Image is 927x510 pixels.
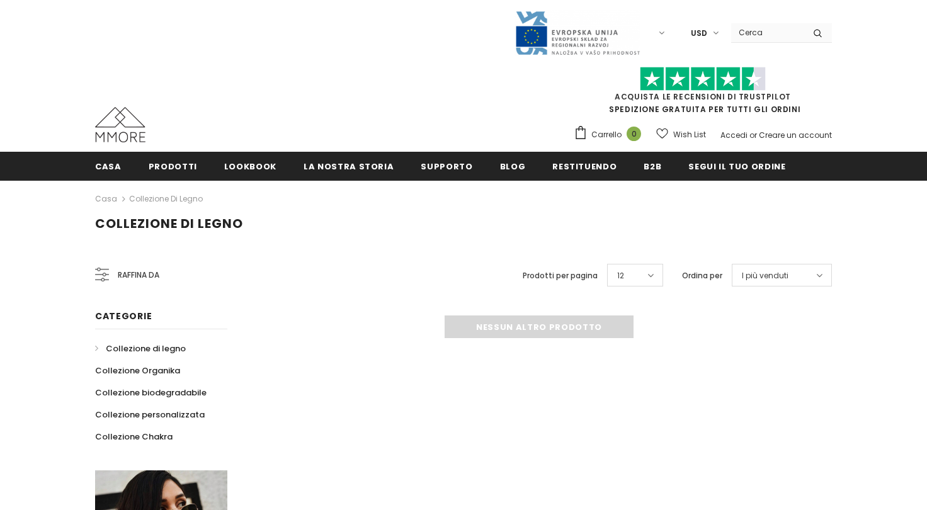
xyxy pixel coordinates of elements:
[224,161,276,173] span: Lookbook
[304,152,394,180] a: La nostra storia
[688,152,785,180] a: Segui il tuo ordine
[129,193,203,204] a: Collezione di legno
[617,269,624,282] span: 12
[515,27,640,38] a: Javni Razpis
[759,130,832,140] a: Creare un account
[515,10,640,56] img: Javni Razpis
[95,191,117,207] a: Casa
[500,152,526,180] a: Blog
[615,91,791,102] a: Acquista le recensioni di TrustPilot
[421,161,472,173] span: supporto
[95,310,152,322] span: Categorie
[552,161,617,173] span: Restituendo
[749,130,757,140] span: or
[95,161,122,173] span: Casa
[656,123,706,145] a: Wish List
[574,72,832,115] span: SPEDIZIONE GRATUITA PER TUTTI GLI ORDINI
[574,125,647,144] a: Carrello 0
[95,431,173,443] span: Collezione Chakra
[95,337,186,360] a: Collezione di legno
[95,404,205,426] a: Collezione personalizzata
[95,152,122,180] a: Casa
[742,269,788,282] span: I più venduti
[523,269,598,282] label: Prodotti per pagina
[149,161,197,173] span: Prodotti
[95,426,173,448] a: Collezione Chakra
[106,343,186,354] span: Collezione di legno
[644,152,661,180] a: B2B
[673,128,706,141] span: Wish List
[644,161,661,173] span: B2B
[95,215,243,232] span: Collezione di legno
[421,152,472,180] a: supporto
[95,387,207,399] span: Collezione biodegradabile
[691,27,707,40] span: USD
[95,382,207,404] a: Collezione biodegradabile
[95,365,180,377] span: Collezione Organika
[627,127,641,141] span: 0
[149,152,197,180] a: Prodotti
[640,67,766,91] img: Fidati di Pilot Stars
[688,161,785,173] span: Segui il tuo ordine
[95,107,145,142] img: Casi MMORE
[500,161,526,173] span: Blog
[682,269,722,282] label: Ordina per
[591,128,622,141] span: Carrello
[95,360,180,382] a: Collezione Organika
[118,268,159,282] span: Raffina da
[304,161,394,173] span: La nostra storia
[95,409,205,421] span: Collezione personalizzata
[720,130,748,140] a: Accedi
[224,152,276,180] a: Lookbook
[552,152,617,180] a: Restituendo
[731,23,804,42] input: Search Site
